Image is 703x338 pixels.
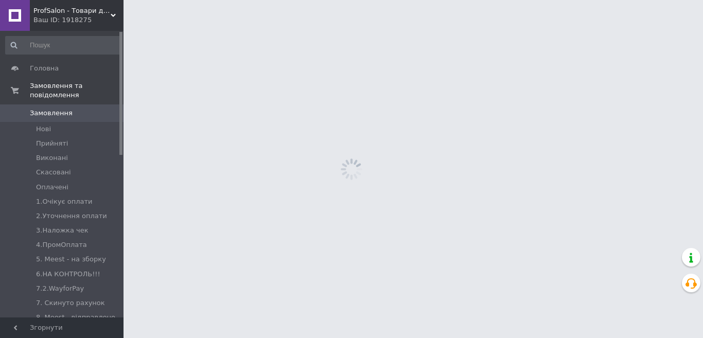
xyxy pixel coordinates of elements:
span: Виконані [36,153,68,163]
span: 7. Скинуто рахунок [36,298,105,308]
span: 2.Уточнення оплати [36,211,107,221]
span: 5. Meest - на зборку [36,255,106,264]
span: Замовлення [30,109,73,118]
span: Оплачені [36,183,68,192]
span: Головна [30,64,59,73]
span: ProfSalon - Товари для професіоналів [33,6,111,15]
span: 7.2.WayforPay [36,284,84,293]
span: Прийняті [36,139,68,148]
span: 1.Очікує оплати [36,197,93,206]
span: Замовлення та повідомлення [30,81,124,100]
span: 3.Наложка чек [36,226,89,235]
span: Нові [36,124,51,134]
div: Ваш ID: 1918275 [33,15,124,25]
span: Скасовані [36,168,71,177]
span: 4.ПромОплата [36,240,87,250]
input: Пошук [5,36,121,55]
span: 8. Meest - відправлено [36,313,115,322]
span: 6.НА КОНТРОЛЬ!!! [36,270,100,279]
